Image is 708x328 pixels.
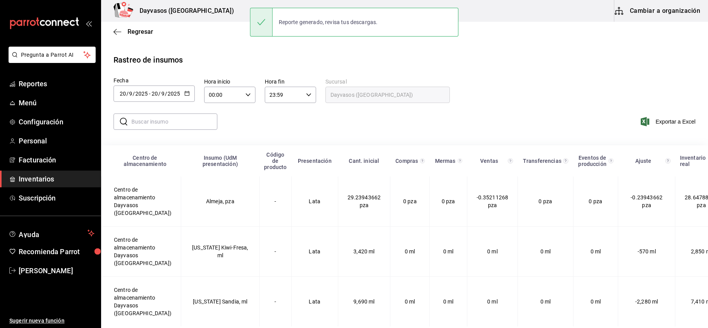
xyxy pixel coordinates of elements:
input: Day [119,91,126,97]
span: Regresar [128,28,153,35]
td: - [259,227,291,277]
button: Pregunta a Parrot AI [9,47,96,63]
span: Ayuda [19,229,84,238]
span: Recomienda Parrot [19,246,94,257]
div: Eventos de producción [578,155,607,167]
span: 0 pza [538,198,552,204]
span: - [149,91,150,97]
td: - [259,176,291,227]
div: Centro de almacenamiento [114,155,177,167]
div: Cant. inicial [343,158,386,164]
span: 0 pza [403,198,417,204]
svg: Total de presentación del insumo comprado en el rango de fechas seleccionado. [420,158,425,164]
span: [PERSON_NAME] [19,265,94,276]
div: Ventas [472,158,507,164]
button: Exportar a Excel [642,117,696,126]
div: Mermas [434,158,456,164]
span: Menú [19,98,94,108]
span: 0 pza [442,198,455,204]
svg: Total de presentación del insumo transferido ya sea fuera o dentro de la sucursal en el rango de ... [563,158,568,164]
span: 0 ml [405,298,415,305]
button: Regresar [114,28,153,35]
svg: Total de presentación del insumo utilizado en eventos de producción en el rango de fechas selecci... [608,158,614,164]
button: open_drawer_menu [86,20,92,26]
td: Centro de almacenamiento Dayvasos ([GEOGRAPHIC_DATA]) [101,176,181,227]
td: Lata [292,277,338,327]
td: Centro de almacenamiento Dayvasos ([GEOGRAPHIC_DATA]) [101,227,181,277]
span: / [165,91,167,97]
input: Buscar insumo [131,114,217,129]
span: 0 ml [487,298,498,305]
input: Month [129,91,133,97]
svg: Cantidad registrada mediante Ajuste manual y conteos en el rango de fechas seleccionado. [665,158,671,164]
div: Rastreo de insumos [114,54,183,66]
span: Facturación [19,155,94,165]
span: Fecha [114,77,129,84]
div: Compras [395,158,419,164]
span: Reportes [19,79,94,89]
span: 0 ml [591,248,601,255]
a: Pregunta a Parrot AI [5,56,96,65]
input: Year [135,91,148,97]
span: 0 ml [487,248,498,255]
span: 0 ml [540,248,551,255]
span: 29.23943662 pza [348,194,381,208]
span: 0 ml [540,298,551,305]
span: / [158,91,161,97]
span: 0 ml [443,298,454,305]
span: Suscripción [19,193,94,203]
div: Insumo (UdM presentación) [185,155,255,167]
td: [US_STATE] Sandia, ml [181,277,259,327]
span: / [133,91,135,97]
span: -570 ml [638,248,656,255]
td: - [259,277,291,327]
label: Sucursal [325,79,450,84]
label: Hora inicio [204,79,255,84]
svg: Total de presentación del insumo vendido en el rango de fechas seleccionado. [508,158,513,164]
span: Pregunta a Parrot AI [21,51,84,59]
div: Reporte generado, revisa tus descargas. [273,14,384,31]
span: / [126,91,129,97]
span: Configuración [19,117,94,127]
span: Sugerir nueva función [9,317,94,325]
span: 3,420 ml [353,248,374,255]
span: -0.35211268 pza [477,194,509,208]
span: 0 ml [443,248,454,255]
div: Transferencias [523,158,562,164]
input: Day [151,91,158,97]
td: Lata [292,176,338,227]
span: -0.23943662 pza [631,194,663,208]
label: Hora fin [265,79,316,84]
div: Código de producto [264,152,287,170]
input: Month [161,91,165,97]
span: Inventarios [19,174,94,184]
span: Personal [19,136,94,146]
div: Ajuste [623,158,664,164]
td: Centro de almacenamiento Dayvasos ([GEOGRAPHIC_DATA]) [101,277,181,327]
svg: Total de presentación del insumo mermado en el rango de fechas seleccionado. [458,158,463,164]
td: [US_STATE] Kiwi-Fresa, ml [181,227,259,277]
span: 0 ml [591,298,601,305]
span: 0 ml [405,248,415,255]
span: 0 pza [589,198,602,204]
span: -2,280 ml [635,298,658,305]
div: Presentación [296,158,334,164]
td: Lata [292,227,338,277]
td: Almeja, pza [181,176,259,227]
h3: Dayvasos ([GEOGRAPHIC_DATA]) [133,6,234,16]
input: Year [167,91,180,97]
span: 9,690 ml [353,298,374,305]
